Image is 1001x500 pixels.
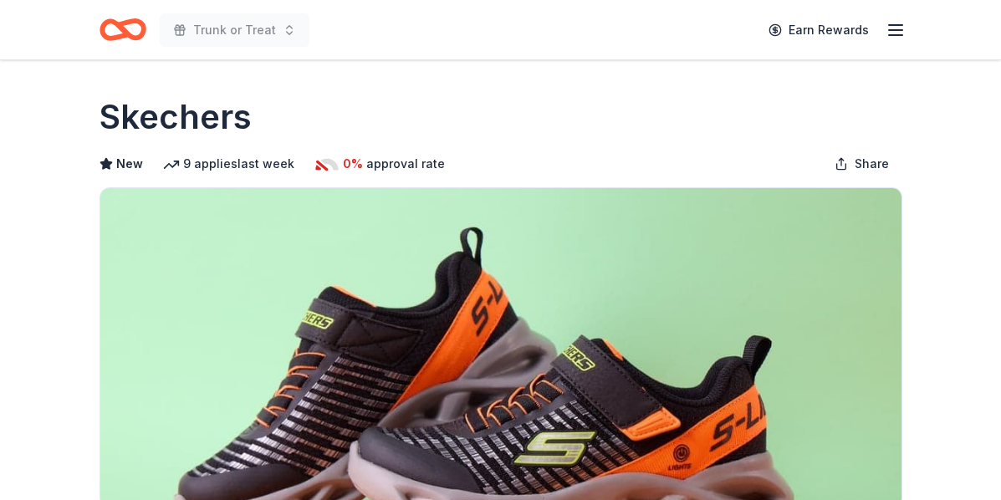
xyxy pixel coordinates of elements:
[116,154,143,174] span: New
[758,15,879,45] a: Earn Rewards
[100,10,146,49] a: Home
[193,20,276,40] span: Trunk or Treat
[821,147,902,181] button: Share
[343,154,363,174] span: 0%
[855,154,889,174] span: Share
[163,154,294,174] div: 9 applies last week
[366,154,445,174] span: approval rate
[100,94,252,140] h1: Skechers
[160,13,309,47] button: Trunk or Treat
